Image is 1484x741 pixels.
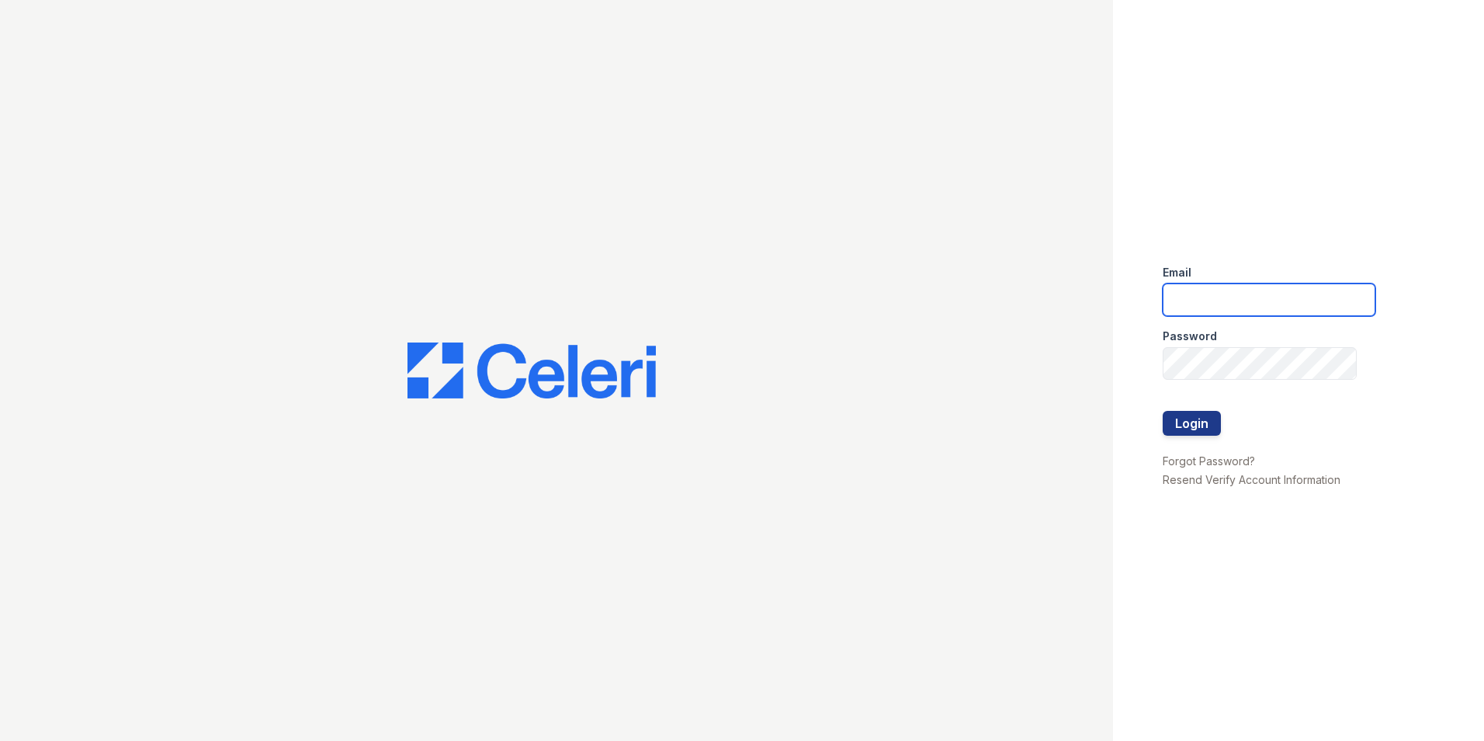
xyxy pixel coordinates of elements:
[407,343,656,398] img: CE_Logo_Blue-a8612792a0a2168367f1c8372b55b34899dd931a85d93a1a3d3e32e68fde9ad4.png
[1163,411,1221,436] button: Login
[1163,329,1217,344] label: Password
[1163,454,1255,468] a: Forgot Password?
[1163,265,1191,280] label: Email
[1163,473,1340,486] a: Resend Verify Account Information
